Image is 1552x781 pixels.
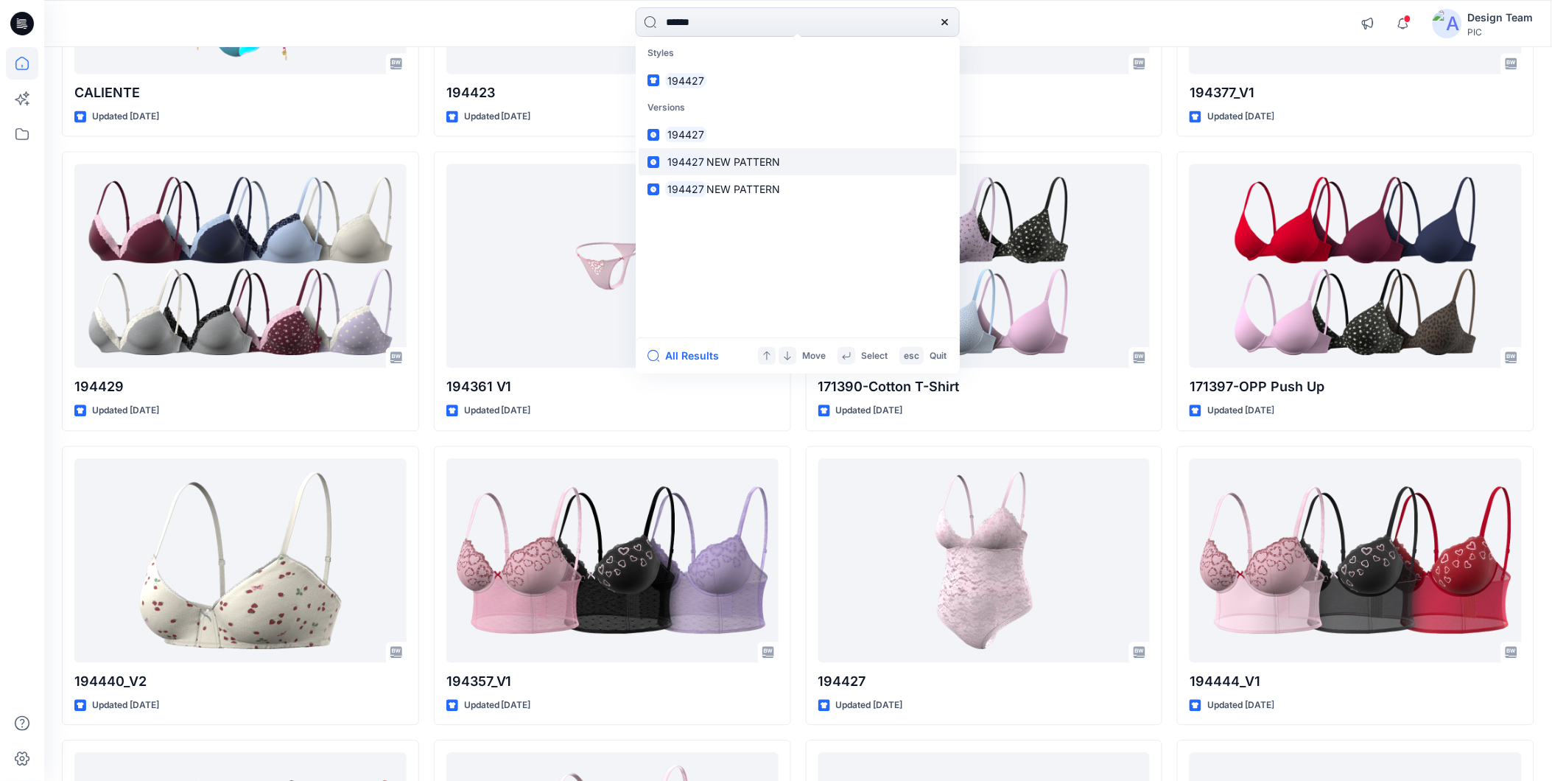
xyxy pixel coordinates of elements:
[446,459,779,663] a: 194357_V1
[802,349,826,364] p: Move
[74,459,407,663] a: 194440_V2
[446,164,779,368] a: 194361 V1
[1468,27,1534,38] div: PIC
[74,377,407,398] p: 194429
[1433,9,1462,38] img: avatar
[464,404,531,419] p: Updated [DATE]
[464,698,531,714] p: Updated [DATE]
[639,94,957,122] p: Versions
[706,183,780,195] span: NEW PATTERN
[639,67,957,94] a: 194427
[836,404,903,419] p: Updated [DATE]
[1468,9,1534,27] div: Design Team
[639,175,957,203] a: 194427NEW PATTERN
[92,404,159,419] p: Updated [DATE]
[446,83,779,104] p: 194423
[665,126,706,143] mark: 194427
[706,155,780,168] span: NEW PATTERN
[446,377,779,398] p: 194361 V1
[1190,459,1522,663] a: 194444_V1
[1190,672,1522,693] p: 194444_V1
[818,672,1151,693] p: 194427
[639,121,957,148] a: 194427
[74,672,407,693] p: 194440_V2
[930,349,947,364] p: Quit
[92,698,159,714] p: Updated [DATE]
[665,153,706,170] mark: 194427
[665,181,706,197] mark: 194427
[836,698,903,714] p: Updated [DATE]
[818,459,1151,663] a: 194427
[1207,404,1274,419] p: Updated [DATE]
[639,40,957,67] p: Styles
[818,377,1151,398] p: 171390-Cotton T-Shirt
[665,72,706,89] mark: 194427
[1190,164,1522,368] a: 171397-OPP Push Up
[464,110,531,125] p: Updated [DATE]
[1190,83,1522,104] p: 194377_V1
[92,110,159,125] p: Updated [DATE]
[861,349,888,364] p: Select
[1207,110,1274,125] p: Updated [DATE]
[818,83,1151,104] p: 194377_V2
[639,148,957,175] a: 194427NEW PATTERN
[74,164,407,368] a: 194429
[647,347,728,365] button: All Results
[74,83,407,104] p: CALIENTE
[1207,698,1274,714] p: Updated [DATE]
[446,672,779,693] p: 194357_V1
[818,164,1151,368] a: 171390-Cotton T-Shirt
[1190,377,1522,398] p: 171397-OPP Push Up
[904,349,919,364] p: esc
